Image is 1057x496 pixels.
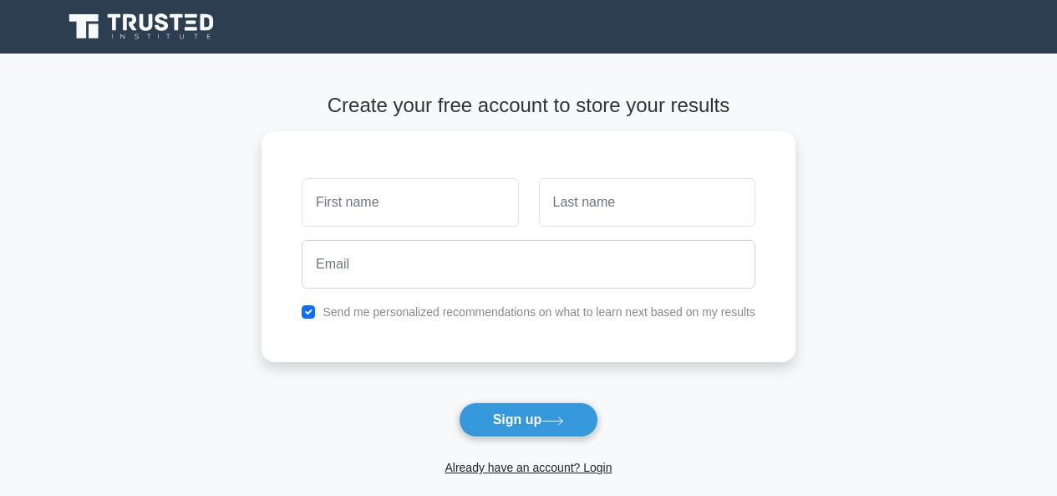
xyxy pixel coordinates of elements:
[539,178,755,227] input: Last name
[302,240,755,289] input: Email
[459,402,599,437] button: Sign up
[323,305,755,319] label: Send me personalized recommendations on what to learn next based on my results
[262,94,795,118] h4: Create your free account to store your results
[302,178,518,227] input: First name
[445,461,612,474] a: Already have an account? Login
